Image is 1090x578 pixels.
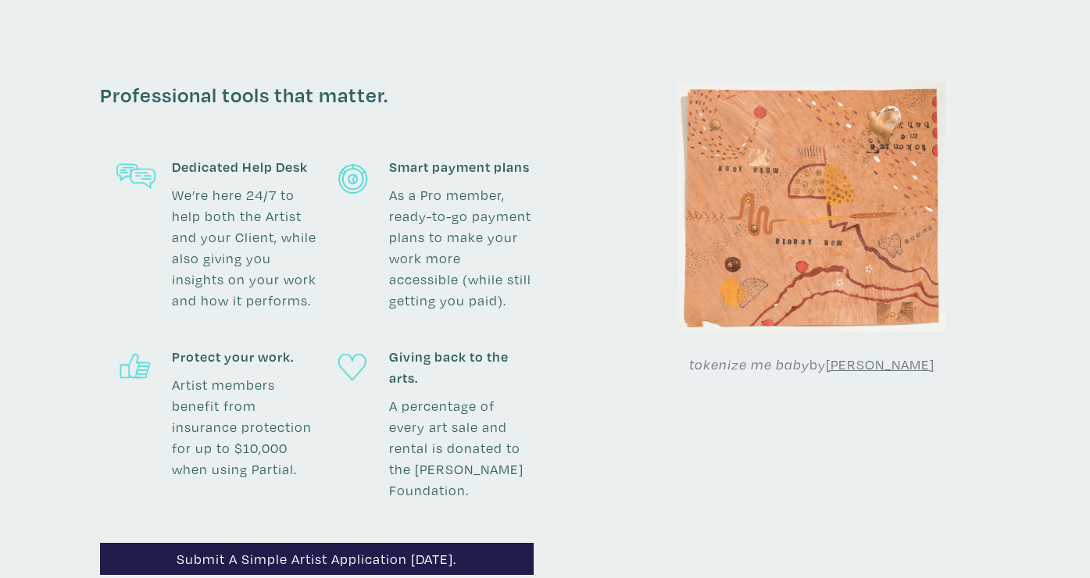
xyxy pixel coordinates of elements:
div: Artist members benefit from insurance protection for up to $10,000 when using Partial. [172,346,316,487]
a: Submit a simple artist application [DATE]. [100,543,534,575]
img: Giving back. [333,353,372,383]
h4: Professional tools that matter. [100,82,534,149]
div: As a Pro member, ready-to-go payment plans to make your work more accessible (while still getting... [389,156,534,325]
b: Protect your work. [172,346,316,367]
b: Giving back to the arts. [389,346,534,388]
img: Artists = Entrepreneurs [677,82,945,333]
p: by [633,354,991,375]
em: tokenize me baby [689,355,809,373]
b: Smart payment plans [389,156,534,177]
img: Artwork protection. [116,353,155,383]
div: We’re here 24/7 to help both the Artist and your Client, while also giving you insights on your w... [172,156,316,311]
a: [PERSON_NAME] [826,355,935,373]
img: Friendly customer care [116,163,155,193]
img: Smart payment plans [333,163,372,193]
div: A percentage of every art sale and rental is donated to the [PERSON_NAME] Foundation. [389,346,534,501]
b: Dedicated Help Desk [172,156,316,177]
